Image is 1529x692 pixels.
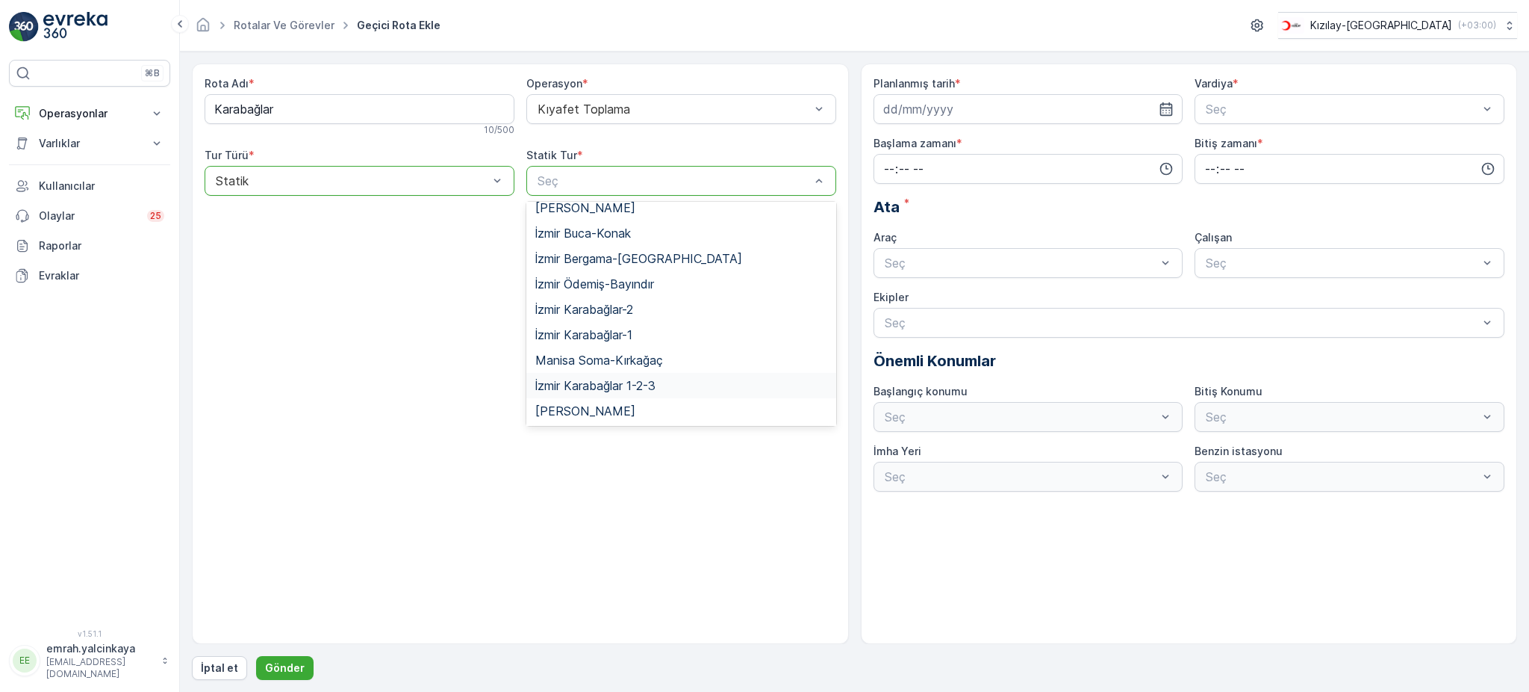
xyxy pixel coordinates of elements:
[39,179,164,194] p: Kullanıcılar
[874,291,909,303] label: Ekipler
[39,136,140,151] p: Varlıklar
[535,252,742,265] span: İzmir Bergama-[GEOGRAPHIC_DATA]
[874,385,968,398] label: Başlangıç konumu
[1195,445,1283,457] label: Benzin istasyonu
[1195,385,1262,398] label: Bitiş Konumu
[1206,254,1478,272] p: Seç
[145,67,160,79] p: ⌘B
[1206,100,1478,118] p: Seç
[535,404,635,418] span: [PERSON_NAME]
[13,649,37,673] div: EE
[885,254,1157,272] p: Seç
[9,641,170,680] button: EEemrah.yalcinkaya[EMAIL_ADDRESS][DOMAIN_NAME]
[46,641,154,656] p: emrah.yalcinkaya
[39,268,164,283] p: Evraklar
[1310,18,1452,33] p: Kızılay-[GEOGRAPHIC_DATA]
[535,353,663,367] span: Manisa Soma-Kırkağaç
[874,445,921,457] label: İmha Yeri
[9,129,170,158] button: Varlıklar
[265,661,305,676] p: Gönder
[43,12,108,42] img: logo_light-DOdMpM7g.png
[39,208,138,223] p: Olaylar
[535,226,631,240] span: İzmir Buca-Konak
[354,18,443,33] span: Geçici Rota Ekle
[1278,17,1304,34] img: k%C4%B1z%C4%B1lay_jywRncg.png
[538,172,810,190] p: Seç
[526,149,577,161] label: Statik Tur
[256,656,314,680] button: Gönder
[484,124,514,136] p: 10 / 500
[874,231,897,244] label: Araç
[195,22,211,35] a: Ana Sayfa
[1278,12,1517,39] button: Kızılay-[GEOGRAPHIC_DATA](+03:00)
[39,106,140,121] p: Operasyonlar
[1195,77,1233,90] label: Vardiya
[1195,137,1257,149] label: Bitiş zamanı
[526,77,582,90] label: Operasyon
[234,19,334,31] a: Rotalar ve Görevler
[205,77,249,90] label: Rota Adı
[205,149,249,161] label: Tur Türü
[9,99,170,129] button: Operasyonlar
[535,201,635,214] span: [PERSON_NAME]
[46,656,154,680] p: [EMAIL_ADDRESS][DOMAIN_NAME]
[39,238,164,253] p: Raporlar
[9,171,170,201] a: Kullanıcılar
[885,314,1479,332] p: Seç
[535,328,632,342] span: İzmir Karabağlar-1
[9,201,170,231] a: Olaylar25
[535,277,654,291] span: İzmir Ödemiş-Bayındır
[9,12,39,42] img: logo
[874,350,1505,372] p: Önemli Konumlar
[535,379,655,392] span: İzmir Karabağlar 1-2-3
[1458,19,1496,31] p: ( +03:00 )
[9,231,170,261] a: Raporlar
[1195,231,1232,244] label: Çalışan
[874,137,956,149] label: Başlama zamanı
[874,94,1183,124] input: dd/mm/yyyy
[874,196,900,218] span: Ata
[201,661,238,676] p: İptal et
[9,261,170,291] a: Evraklar
[192,656,247,680] button: İptal et
[535,303,633,316] span: İzmir Karabağlar-2
[874,77,955,90] label: Planlanmış tarih
[150,210,161,222] p: 25
[9,629,170,638] span: v 1.51.1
